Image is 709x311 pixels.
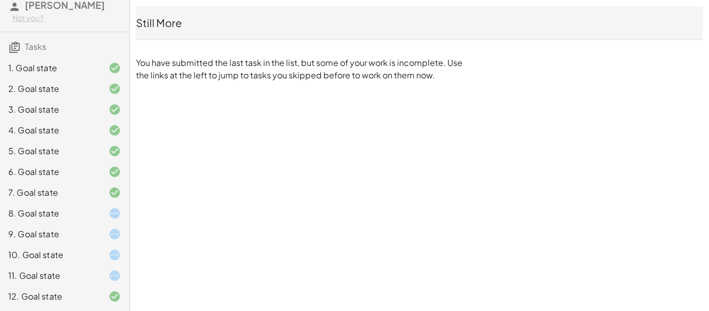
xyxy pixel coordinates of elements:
p: You have submitted the last task in the list, but some of your work is incomplete. Use the links ... [136,57,473,82]
i: Task finished and correct. [108,186,121,199]
div: 6. Goal state [8,166,92,178]
i: Task finished and correct. [108,145,121,157]
i: Task finished and correct. [108,166,121,178]
div: 1. Goal state [8,62,92,74]
i: Task finished and correct. [108,290,121,303]
div: 11. Goal state [8,269,92,282]
i: Task finished and correct. [108,83,121,95]
div: 8. Goal state [8,207,92,220]
i: Task finished and correct. [108,62,121,74]
div: 9. Goal state [8,228,92,240]
i: Task finished and correct. [108,103,121,116]
i: Task started. [108,269,121,282]
div: 7. Goal state [8,186,92,199]
i: Task started. [108,207,121,220]
div: 3. Goal state [8,103,92,116]
div: Still More [136,16,703,30]
div: 2. Goal state [8,83,92,95]
div: 12. Goal state [8,290,92,303]
span: Tasks [25,41,46,52]
div: 10. Goal state [8,249,92,261]
i: Task started. [108,228,121,240]
div: Not you? [12,13,121,23]
i: Task finished and correct. [108,124,121,137]
i: Task started. [108,249,121,261]
div: 4. Goal state [8,124,92,137]
div: 5. Goal state [8,145,92,157]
